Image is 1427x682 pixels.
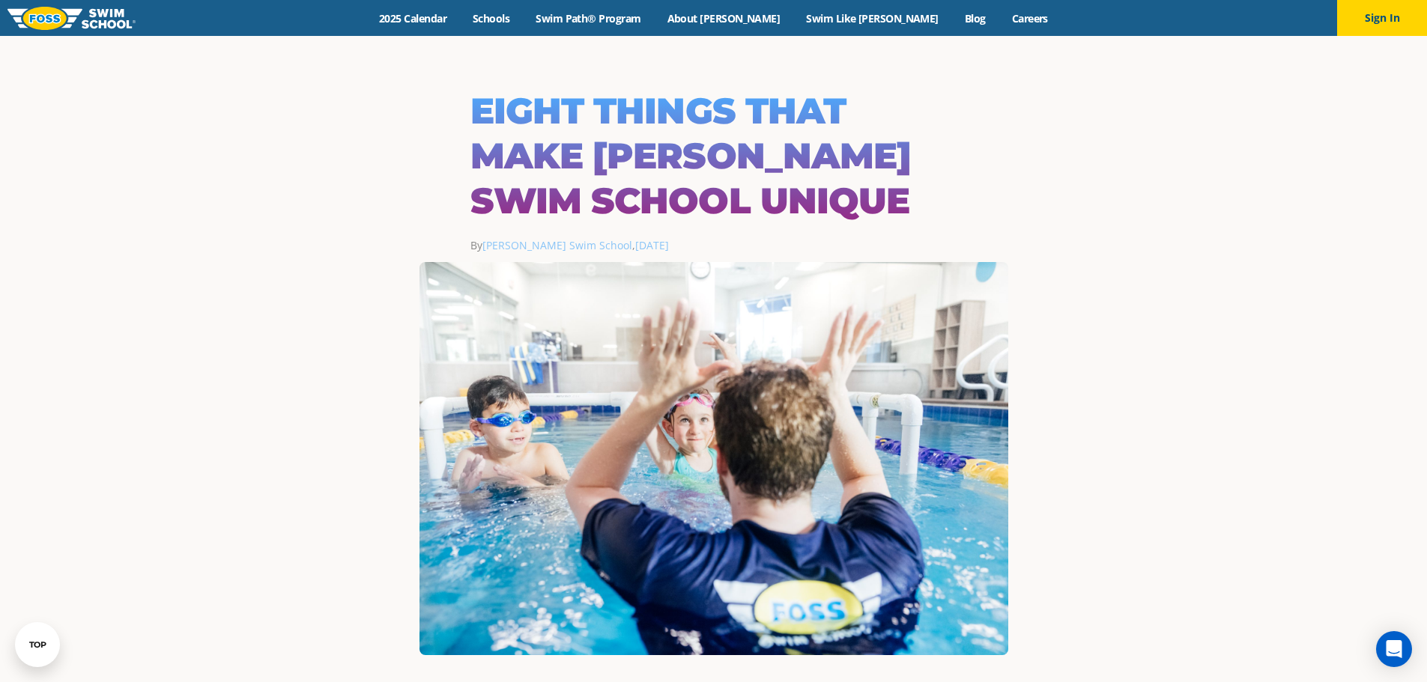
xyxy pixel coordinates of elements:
[366,11,460,25] a: 2025 Calendar
[470,238,632,252] span: By
[793,11,952,25] a: Swim Like [PERSON_NAME]
[999,11,1061,25] a: Careers
[951,11,999,25] a: Blog
[460,11,523,25] a: Schools
[1376,631,1412,667] div: Open Intercom Messenger
[523,11,654,25] a: Swim Path® Program
[7,7,136,30] img: FOSS Swim School Logo
[632,238,669,252] span: ,
[635,238,669,252] a: [DATE]
[654,11,793,25] a: About [PERSON_NAME]
[29,640,46,650] div: TOP
[470,88,957,223] h1: Eight Things That Make [PERSON_NAME] Swim School Unique
[482,238,632,252] a: [PERSON_NAME] Swim School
